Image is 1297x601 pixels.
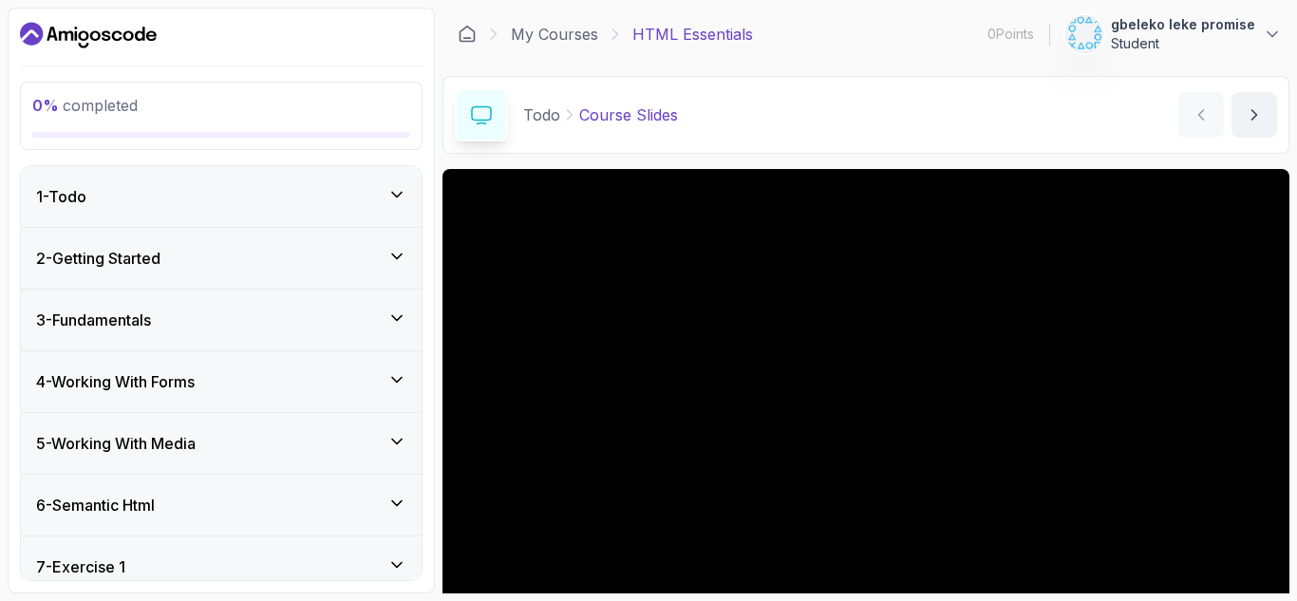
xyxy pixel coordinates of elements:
[21,413,422,474] button: 5-Working With Media
[1178,92,1224,138] button: previous content
[511,23,598,46] a: My Courses
[1111,15,1255,34] p: gbeleko leke promise
[1231,92,1277,138] button: next content
[987,25,1034,44] p: 0 Points
[36,555,125,578] h3: 7 - Exercise 1
[1065,15,1282,53] button: user profile imagegbeleko leke promiseStudent
[579,103,678,126] p: Course Slides
[36,432,196,455] h3: 5 - Working With Media
[21,290,422,350] button: 3-Fundamentals
[21,166,422,227] button: 1-Todo
[1111,34,1255,53] p: Student
[36,494,155,516] h3: 6 - Semantic Html
[632,23,753,46] p: HTML Essentials
[21,536,422,597] button: 7-Exercise 1
[36,247,160,270] h3: 2 - Getting Started
[36,185,86,208] h3: 1 - Todo
[21,228,422,289] button: 2-Getting Started
[21,475,422,535] button: 6-Semantic Html
[36,370,195,393] h3: 4 - Working With Forms
[36,309,151,331] h3: 3 - Fundamentals
[21,351,422,412] button: 4-Working With Forms
[32,96,138,115] span: completed
[1066,16,1102,52] img: user profile image
[458,25,477,44] a: Dashboard
[20,20,157,50] a: Dashboard
[32,96,59,115] span: 0 %
[523,103,560,126] p: Todo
